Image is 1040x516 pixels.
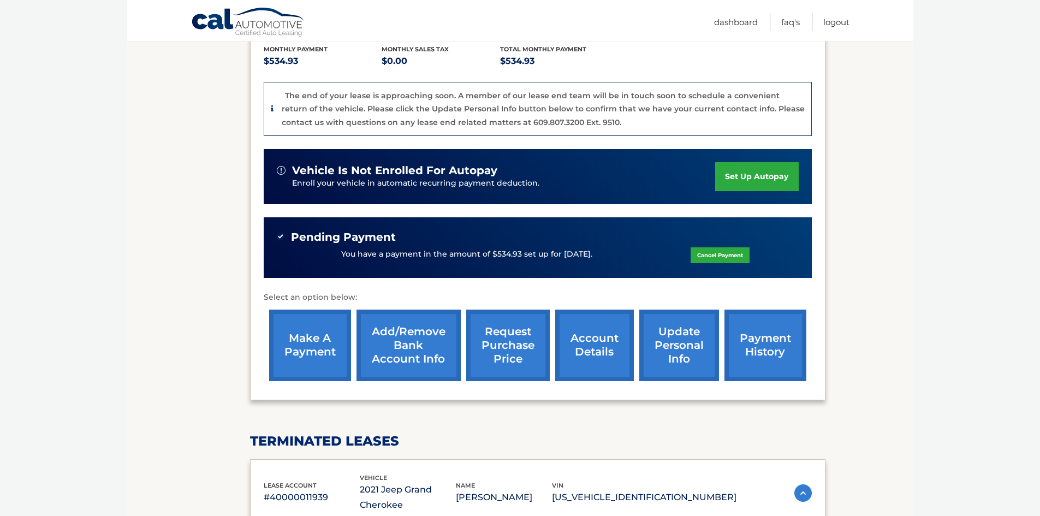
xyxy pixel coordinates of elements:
a: Cancel Payment [691,247,750,263]
p: $0.00 [382,54,500,69]
img: accordion-active.svg [794,484,812,502]
a: payment history [724,310,806,381]
p: Enroll your vehicle in automatic recurring payment deduction. [292,177,716,189]
span: vehicle is not enrolled for autopay [292,164,497,177]
span: lease account [264,482,317,489]
span: Monthly Payment [264,45,328,53]
p: [US_VEHICLE_IDENTIFICATION_NUMBER] [552,490,736,505]
span: vin [552,482,563,489]
p: Select an option below: [264,291,812,304]
a: update personal info [639,310,719,381]
img: check-green.svg [277,233,284,240]
span: Total Monthly Payment [500,45,586,53]
span: name [456,482,475,489]
a: FAQ's [781,13,800,31]
a: request purchase price [466,310,550,381]
p: #40000011939 [264,490,360,505]
a: Logout [823,13,849,31]
p: [PERSON_NAME] [456,490,552,505]
p: You have a payment in the amount of $534.93 set up for [DATE]. [341,248,592,260]
p: 2021 Jeep Grand Cherokee [360,482,456,513]
span: Pending Payment [291,230,396,244]
a: Dashboard [714,13,758,31]
a: Add/Remove bank account info [356,310,461,381]
h2: terminated leases [250,433,825,449]
a: Cal Automotive [191,7,306,39]
span: Monthly sales Tax [382,45,449,53]
p: The end of your lease is approaching soon. A member of our lease end team will be in touch soon t... [282,91,805,127]
p: $534.93 [264,54,382,69]
img: alert-white.svg [277,166,286,175]
a: make a payment [269,310,351,381]
a: account details [555,310,634,381]
span: vehicle [360,474,387,482]
a: set up autopay [715,162,798,191]
p: $534.93 [500,54,619,69]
